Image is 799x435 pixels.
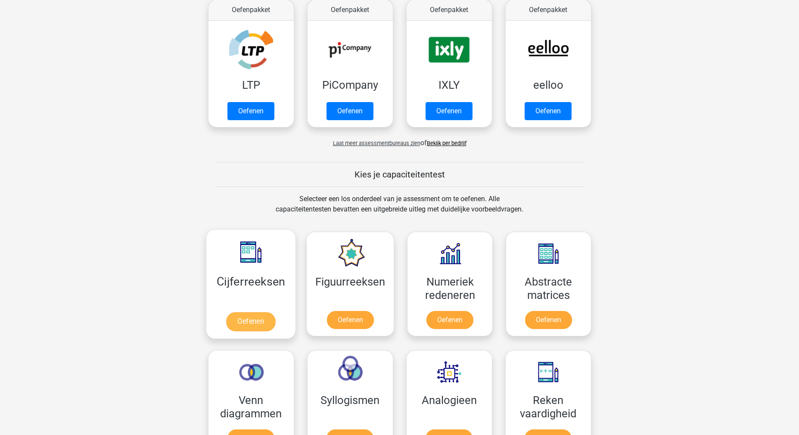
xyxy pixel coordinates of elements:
[427,140,466,146] a: Bekijk per bedrijf
[216,169,584,180] h5: Kies je capaciteitentest
[426,311,473,329] a: Oefenen
[202,131,598,148] div: of
[525,311,572,329] a: Oefenen
[267,194,532,225] div: Selecteer een los onderdeel van je assessment om te oefenen. Alle capaciteitentesten bevatten een...
[333,140,420,146] span: Laat meer assessmentbureaus zien
[226,312,275,331] a: Oefenen
[326,102,373,120] a: Oefenen
[426,102,473,120] a: Oefenen
[227,102,274,120] a: Oefenen
[525,102,572,120] a: Oefenen
[327,311,374,329] a: Oefenen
